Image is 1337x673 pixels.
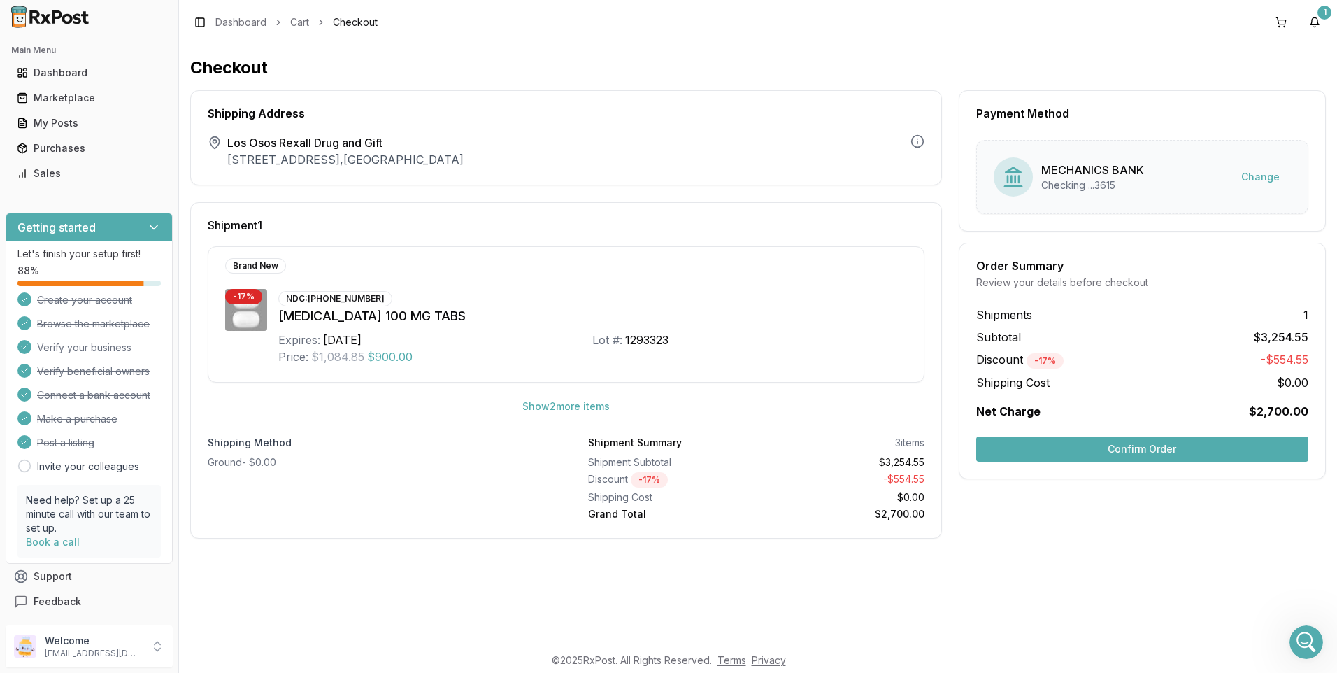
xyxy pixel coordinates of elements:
span: -$554.55 [1261,351,1308,369]
a: Book a call [26,536,80,548]
div: - 17 % [225,289,262,304]
button: 1 [1303,11,1326,34]
span: Net Charge [976,404,1041,418]
button: Change [1230,164,1291,190]
span: Make a purchase [37,412,117,426]
button: go back [9,6,36,32]
img: RxPost Logo [6,6,95,28]
div: Hi, is it possible to make an offer to a seller? I'm interested in the [MEDICAL_DATA] 100MG Tabs,... [50,56,269,141]
a: Purchases [11,136,167,161]
p: [EMAIL_ADDRESS][DOMAIN_NAME] [45,648,142,659]
h1: [PERSON_NAME] [68,7,159,17]
p: [STREET_ADDRESS] , [GEOGRAPHIC_DATA] [227,151,464,168]
button: Marketplace [6,87,173,109]
span: Shipments [976,306,1032,323]
div: Hi, is it possible to make an offer to a seller? I'm interested in the [MEDICAL_DATA] 100MG Tabs,... [62,64,257,133]
div: [MEDICAL_DATA] 100 MG TABS [278,306,907,326]
div: Manuel says… [11,153,269,185]
div: Shipping Address [208,108,924,119]
div: Review your details before checkout [976,276,1308,290]
div: - $554.55 [762,472,924,488]
div: ok thank you I will go settle up [96,424,269,455]
div: My Posts [17,116,162,130]
p: Active [68,17,96,31]
button: My Posts [6,112,173,134]
span: Post a listing [37,436,94,450]
span: $1,084.85 [311,348,364,365]
div: joined the conversation [60,155,238,168]
a: Dashboard [215,15,266,29]
a: Privacy [752,654,786,666]
span: Create your account [37,293,132,307]
span: Verify your business [37,341,131,355]
h3: Getting started [17,219,96,236]
button: Dashboard [6,62,173,84]
h1: Checkout [190,57,1326,79]
img: Profile image for Manuel [40,8,62,30]
div: I tried to call the pharmacy but got busy tone[PERSON_NAME] • 23m ago [11,355,229,399]
div: Checking ...3615 [1041,178,1144,192]
nav: breadcrumb [215,15,378,29]
div: I will contact seller right away ill reserve them in case someone tries to take [22,193,218,234]
a: Dashboard [11,60,167,85]
div: Price: [278,348,308,365]
span: Checkout [333,15,378,29]
div: ok thank you [183,254,269,285]
span: $3,254.55 [1254,329,1308,346]
label: Shipping Method [208,436,543,450]
a: My Posts [11,111,167,136]
p: Let's finish your setup first! [17,247,161,261]
button: Upload attachment [66,458,78,469]
button: Purchases [6,137,173,160]
a: Cart [290,15,309,29]
div: MECHANICS BANK [1041,162,1144,178]
div: 3 items [895,436,924,450]
textarea: Message… [12,429,268,453]
div: Purchases [17,141,162,155]
div: Grand Total [588,507,750,521]
span: Shipping Cost [976,374,1050,391]
div: - 17 % [631,472,668,488]
div: Close [245,6,271,31]
button: Confirm Order [976,437,1308,462]
button: Emoji picker [22,458,33,469]
span: Subtotal [976,329,1021,346]
div: Payment Method [976,108,1308,119]
a: Marketplace [11,85,167,111]
button: Show2more items [511,394,621,419]
div: I was able to get the ok for the offer you had placed. I placed all 3 in your cart at $900 each! [22,304,218,345]
div: Jason says… [11,254,269,296]
div: Jason says… [11,56,269,153]
span: 88 % [17,264,39,278]
div: Sales [17,167,162,180]
div: Shipment Summary [588,436,682,450]
img: Ubrelvy 100 MG TABS [225,289,267,331]
span: Los Osos Rexall Drug and Gift [227,134,464,151]
span: Discount [976,353,1064,367]
div: Discount [588,472,750,488]
button: Sales [6,162,173,185]
div: $2,700.00 [762,507,924,521]
div: Jason says… [11,424,269,472]
button: Support [6,564,173,589]
div: I will contact seller right away ill reserve them in case someone tries to take [11,185,229,243]
h2: Main Menu [11,45,167,56]
img: User avatar [14,635,36,658]
span: 1 [1303,306,1308,323]
div: 1 [1317,6,1331,20]
button: Feedback [6,589,173,614]
div: Expires: [278,332,320,348]
span: Verify beneficial owners [37,364,150,378]
span: Browse the marketplace [37,317,150,331]
div: Dashboard [17,66,162,80]
div: Manuel says… [11,355,269,424]
span: $900.00 [367,348,413,365]
span: $0.00 [1277,374,1308,391]
div: I tried to call the pharmacy but got busy tone [22,363,218,390]
a: Invite your colleagues [37,460,139,474]
div: NDC: [PHONE_NUMBER] [278,291,392,306]
div: Manuel says… [11,185,269,254]
b: [PERSON_NAME] [60,157,138,167]
span: $2,700.00 [1249,403,1308,420]
button: Home [219,6,245,32]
